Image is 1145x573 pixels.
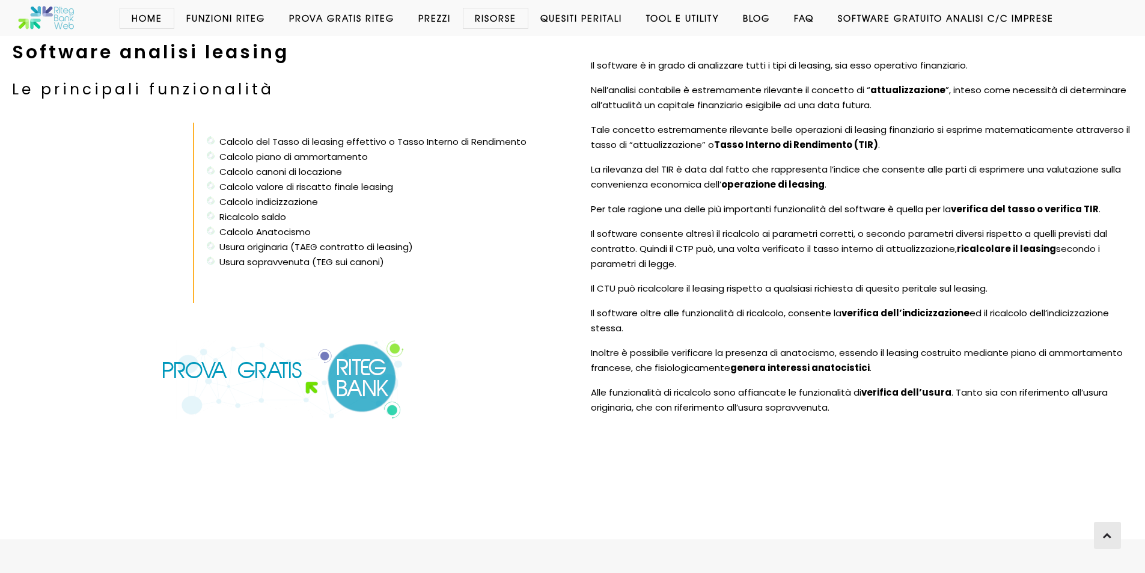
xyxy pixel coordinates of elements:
p: Per tale ragione una delle più importanti funzionalità del software è quella per la . [591,202,1137,217]
li: Usura originaria (TAEG contratto di leasing) [206,240,555,255]
a: Home [120,12,174,24]
strong: Tasso Interno di Rendimento (TIR) [714,138,878,151]
p: Nell’analisi contabile è estremamente rilevante il concetto di “ ”, inteso come necessità di dete... [591,83,1137,113]
a: Prova Gratis Riteg [277,12,406,24]
a: Funzioni Riteg [174,12,277,24]
strong: operazione di leasing [721,178,825,191]
img: Software anatocismo e usura Ritg Bank Web per conti correnti, mutui e leasing [162,340,405,419]
p: La rilevanza del TIR è data dal fatto che rappresenta l’indice che consente alle parti di esprime... [591,162,1137,192]
li: Calcolo del Tasso di leasing effettivo o Tasso Interno di Rendimento [206,135,555,150]
a: Blog [731,12,782,24]
strong: attualizzazione [870,84,945,96]
strong: verifica dell’usura [861,386,951,399]
li: Calcolo indicizzazione [206,195,555,210]
a: Faq [782,12,826,24]
p: Tale concetto estremamente rilevante belle operazioni di leasing finanziario si esprime matematic... [591,123,1137,153]
a: Prezzi [406,12,463,24]
li: Calcolo Anatocismo [206,225,555,240]
p: Il CTU può ricalcolare il leasing rispetto a qualsiasi richiesta di quesito peritale sul leasing. [591,281,1137,296]
p: Il software oltre alle funzionalità di ricalcolo, consente la ed il ricalcolo dell’indicizzazione... [591,306,1137,336]
p: Inoltre è possibile verificare la presenza di anatocismo, essendo il leasing costruito mediante p... [591,346,1137,376]
strong: verifica dell’indicizzazione [841,307,969,319]
li: Ricalcolo saldo [206,210,555,225]
p: Il software consente altresì il ricalcolo ai parametri corretti, o secondo parametri diversi risp... [591,227,1137,272]
li: Usura sopravvenuta (TEG sui canoni) [206,255,555,270]
li: Calcolo canoni di locazione [206,165,555,180]
li: Calcolo valore di riscatto finale leasing [206,180,555,195]
a: Quesiti Peritali [528,12,634,24]
a: Tool e Utility [634,12,731,24]
strong: verifica del tasso o verifica TIR [951,203,1099,215]
a: Risorse [463,12,528,24]
strong: genera interessi anatocistici [730,361,870,374]
strong: ricalcolare il leasing [957,242,1056,255]
p: Alle funzionalità di ricalcolo sono affiancate le funzionalità di . Tanto sia con riferimento all... [591,385,1137,415]
h2: Software analisi leasing [12,36,555,69]
a: Software GRATUITO analisi c/c imprese [826,12,1066,24]
li: Calcolo piano di ammortamento [206,150,555,165]
h3: Le principali funzionalità [12,77,555,102]
img: Software anatocismo e usura bancaria [18,6,75,30]
p: Il software è in grado di analizzare tutti i tipi di leasing, sia esso operativo finanziario. [591,58,1137,73]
